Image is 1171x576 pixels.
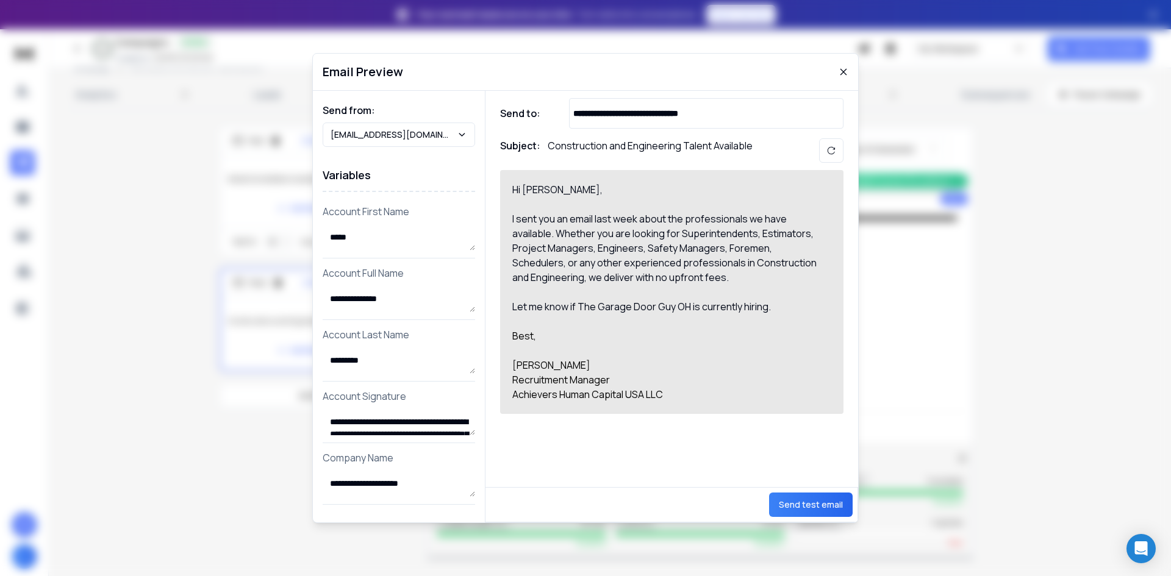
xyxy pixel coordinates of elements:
[323,389,475,404] p: Account Signature
[323,450,475,465] p: Company Name
[331,129,457,141] p: [EMAIL_ADDRESS][DOMAIN_NAME]
[512,212,817,285] div: I sent you an email last week about the professionals we have available. Whether you are looking ...
[323,204,475,219] p: Account First Name
[323,63,403,80] h1: Email Preview
[512,373,610,386] span: Recruitment Manager
[500,138,540,163] h1: Subject:
[512,388,663,401] span: Achievers Human Capital USA LLC
[548,138,753,163] p: Construction and Engineering Talent Available
[512,182,817,197] div: Hi [PERSON_NAME],
[323,327,475,342] p: Account Last Name
[323,266,475,280] p: Account Full Name
[323,159,475,192] h1: Variables
[323,103,475,118] h1: Send from:
[512,358,590,372] span: [PERSON_NAME]
[512,329,536,343] span: Best,
[1126,534,1156,563] div: Open Intercom Messenger
[512,299,817,314] div: Let me know if The Garage Door Guy OH is currently hiring.
[500,106,549,121] h1: Send to:
[769,492,853,517] button: Send test email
